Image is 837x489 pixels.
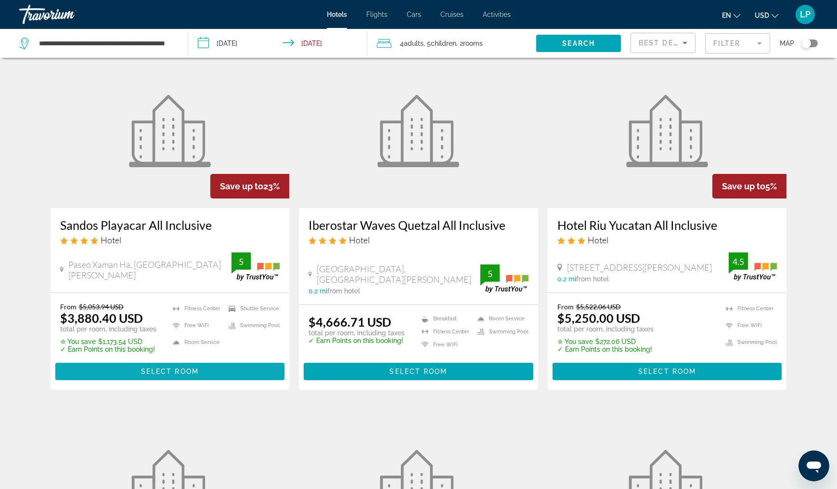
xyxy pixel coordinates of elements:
a: Select Room [553,365,782,376]
del: $5,522.06 USD [576,303,621,311]
span: Adults [404,40,424,47]
img: trustyou-badge.svg [232,252,280,281]
span: Save up to [220,181,263,191]
p: total per room, including taxes [309,329,405,337]
span: 0.2 mi [557,275,576,283]
span: , 2 [456,37,483,50]
a: Sandos Playacar All Inclusive [60,218,280,232]
mat-select: Sort by [639,37,687,49]
div: 4.5 [729,256,748,267]
li: Free WiFi [721,319,777,331]
a: Hotel Riu Yucatan All Inclusive [557,218,777,232]
li: Fitness Center [721,303,777,315]
p: $1,173.54 USD [60,338,156,345]
li: Swimming Pool [721,336,777,348]
button: Travelers: 4 adults, 5 children [367,29,536,58]
p: total per room, including taxes [60,325,156,333]
button: Check-in date: Nov 29, 2025 Check-out date: Dec 6, 2025 [188,29,367,58]
div: 4 star Hotel [309,235,528,245]
span: en [722,12,731,19]
span: Paseo Xaman Ha, [GEOGRAPHIC_DATA][PERSON_NAME] [68,259,232,280]
span: LP [800,10,811,19]
li: Room Service [473,315,528,323]
ins: $3,880.40 USD [60,311,143,325]
span: 4 [400,37,424,50]
img: trustyou-badge.svg [729,252,777,281]
img: trustyou-badge.svg [480,264,528,293]
img: Hotel image [129,95,211,167]
span: Search [562,40,595,47]
span: [STREET_ADDRESS][PERSON_NAME] [567,262,712,273]
li: Room Service [168,336,224,348]
span: from hotel [576,275,609,283]
span: Hotel [588,235,608,245]
button: Select Room [55,363,285,380]
a: Cars [407,11,421,18]
img: Hotel image [626,95,708,167]
a: Select Room [304,365,533,376]
li: Swimming Pool [473,328,528,336]
img: Hotel image [377,95,459,167]
span: From [557,303,574,311]
p: ✓ Earn Points on this booking! [309,337,405,344]
a: Hotels [327,11,347,18]
span: Hotel [101,235,121,245]
a: Cruises [440,11,464,18]
a: Activities [483,11,511,18]
ins: $4,666.71 USD [309,315,391,329]
li: Free WiFi [168,319,224,331]
div: 4 star Hotel [60,235,280,245]
span: Select Room [141,368,199,375]
button: Change currency [755,8,778,22]
span: ✮ You save [60,338,96,345]
ins: $5,250.00 USD [557,311,640,325]
span: Best Deals [639,39,689,47]
div: 5 [232,256,251,267]
a: Hotel image [548,54,787,208]
p: total per room, including taxes [557,325,654,333]
p: ✓ Earn Points on this booking! [60,345,156,353]
li: Shuttle Service [224,303,280,315]
span: From [60,303,77,311]
button: Search [536,35,621,52]
span: from hotel [327,287,360,295]
a: Hotel image [51,54,290,208]
span: Select Room [638,368,696,375]
li: Free WiFi [417,341,473,349]
div: 5% [712,174,786,198]
span: Children [431,40,456,47]
span: Select Room [389,368,447,375]
button: Change language [722,8,740,22]
li: Swimming Pool [224,319,280,331]
span: Save up to [722,181,765,191]
a: Iberostar Waves Quetzal All Inclusive [309,218,528,232]
span: Map [780,37,794,50]
p: $272.06 USD [557,338,654,345]
button: Filter [705,33,770,54]
span: ✮ You save [557,338,593,345]
button: Select Room [304,363,533,380]
span: [GEOGRAPHIC_DATA], [GEOGRAPHIC_DATA][PERSON_NAME] [317,264,480,285]
a: Flights [366,11,387,18]
div: 5 [480,268,500,279]
li: Fitness Center [417,328,473,336]
a: Select Room [55,365,285,376]
div: 3 star Hotel [557,235,777,245]
p: ✓ Earn Points on this booking! [557,345,654,353]
span: Hotel [349,235,370,245]
button: User Menu [793,4,818,25]
span: rooms [463,40,483,47]
span: 0.2 mi [309,287,327,295]
a: Hotel image [299,54,538,208]
button: Select Room [553,363,782,380]
button: Toggle map [794,39,818,48]
li: Fitness Center [168,303,224,315]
